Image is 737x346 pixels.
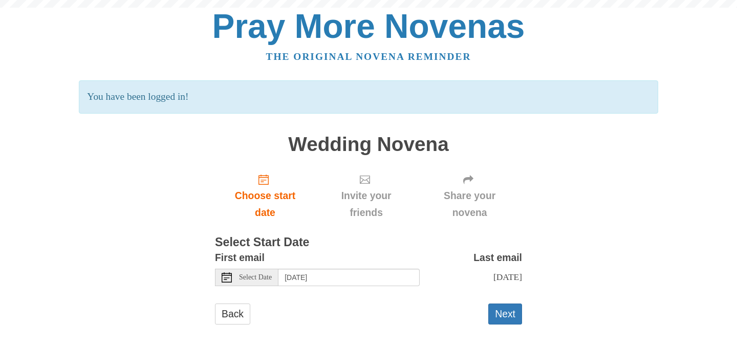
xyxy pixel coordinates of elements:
[473,249,522,266] label: Last email
[212,7,525,45] a: Pray More Novenas
[493,272,522,282] span: [DATE]
[215,134,522,156] h1: Wedding Novena
[215,236,522,249] h3: Select Start Date
[215,165,315,226] a: Choose start date
[326,187,407,221] span: Invite your friends
[488,304,522,325] button: Next
[417,165,522,226] div: Click "Next" to confirm your start date first.
[225,187,305,221] span: Choose start date
[79,80,658,114] p: You have been logged in!
[427,187,512,221] span: Share your novena
[239,274,272,281] span: Select Date
[315,165,417,226] div: Click "Next" to confirm your start date first.
[266,51,471,62] a: The original novena reminder
[215,249,265,266] label: First email
[215,304,250,325] a: Back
